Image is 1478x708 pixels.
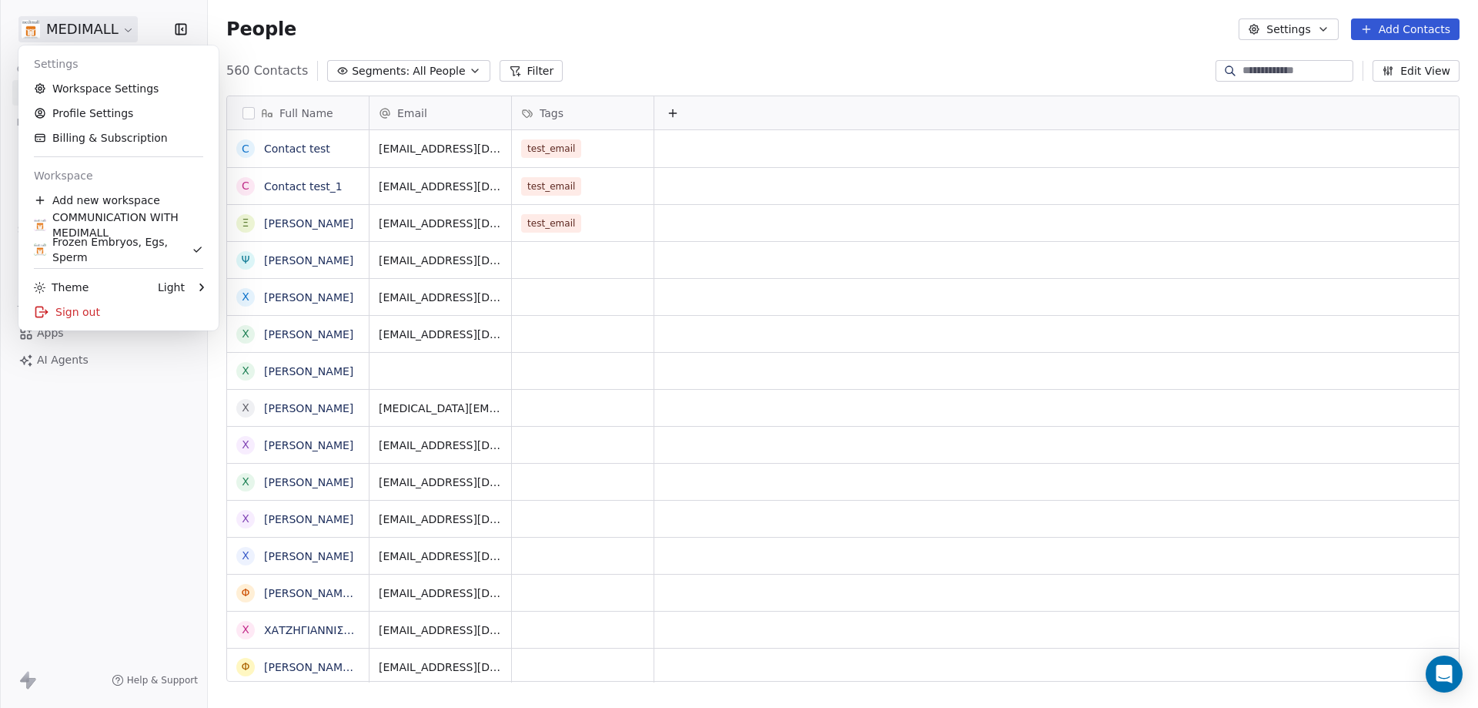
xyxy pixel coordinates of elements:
div: Settings [25,52,212,76]
div: Workspace [25,163,212,188]
img: Medimall%20logo%20(2).1.jpg [34,243,46,256]
div: Add new workspace [25,188,212,213]
a: Workspace Settings [25,76,212,101]
div: Light [158,280,185,295]
div: Sign out [25,300,212,324]
a: Billing & Subscription [25,126,212,150]
div: COMMUNICATION WITH MEDIMALL [34,210,203,240]
div: Theme [34,280,89,295]
div: Frozen Embryos, Egs, Sperm [34,234,192,265]
a: Profile Settings [25,101,212,126]
img: Medimall%20logo%20(2).1.jpg [34,219,46,231]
